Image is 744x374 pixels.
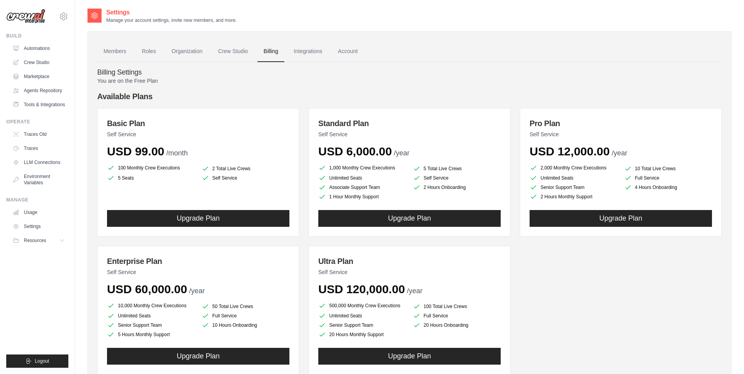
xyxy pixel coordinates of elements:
button: Logout [6,354,68,368]
li: Full Service [202,312,290,320]
li: Senior Support Team [530,183,618,191]
span: USD 120,000.00 [318,283,405,296]
a: Agents Repository [9,84,68,97]
li: 10 Hours Onboarding [202,321,290,329]
span: USD 6,000.00 [318,145,392,158]
li: 1,000 Monthly Crew Executions [318,163,407,173]
a: Roles [136,41,162,62]
h3: Ultra Plan [318,256,501,267]
h3: Standard Plan [318,118,501,129]
img: Logo [6,9,45,24]
li: Full Service [413,312,501,320]
li: 50 Total Live Crews [202,303,290,310]
h4: Billing Settings [97,68,722,77]
h3: Enterprise Plan [107,256,289,267]
h3: Basic Plan [107,118,289,129]
p: Self Service [318,130,501,138]
li: Self Service [202,174,290,182]
a: Tools & Integrations [9,98,68,111]
a: Crew Studio [212,41,254,62]
li: 10,000 Monthly Crew Executions [107,301,195,310]
button: Upgrade Plan [318,348,501,365]
li: Senior Support Team [107,321,195,329]
li: Associate Support Team [318,183,407,191]
span: /month [166,149,188,157]
li: 5 Hours Monthly Support [107,331,195,338]
button: Upgrade Plan [530,210,712,227]
li: Unlimited Seats [318,312,407,320]
button: Resources [9,234,68,247]
a: Account [332,41,364,62]
a: Members [97,41,132,62]
button: Upgrade Plan [107,348,289,365]
span: USD 99.00 [107,145,164,158]
a: Crew Studio [9,56,68,69]
div: Operate [6,119,68,125]
p: Self Service [107,130,289,138]
a: Traces Old [9,128,68,141]
a: Usage [9,206,68,219]
li: 4 Hours Onboarding [624,183,712,191]
a: Billing [257,41,284,62]
p: Manage your account settings, invite new members, and more. [106,17,237,23]
a: Environment Variables [9,170,68,189]
span: USD 12,000.00 [530,145,610,158]
li: 5 Total Live Crews [413,165,501,173]
p: Self Service [530,130,712,138]
div: Manage [6,197,68,203]
li: 1 Hour Monthly Support [318,193,407,201]
a: LLM Connections [9,156,68,169]
span: Logout [35,358,49,364]
li: 20 Hours Onboarding [413,321,501,329]
li: Unlimited Seats [530,174,618,182]
a: Traces [9,142,68,155]
li: Unlimited Seats [107,312,195,320]
li: 100 Total Live Crews [413,303,501,310]
li: 2 Hours Monthly Support [530,193,618,201]
li: Senior Support Team [318,321,407,329]
li: 20 Hours Monthly Support [318,331,407,338]
li: Self Service [413,174,501,182]
span: /year [189,287,205,295]
span: /year [394,149,409,157]
li: 2,000 Monthly Crew Executions [530,163,618,173]
span: Resources [24,237,46,244]
li: 2 Total Live Crews [202,165,290,173]
li: 2 Hours Onboarding [413,183,501,191]
h3: Pro Plan [530,118,712,129]
li: 100 Monthly Crew Executions [107,163,195,173]
button: Upgrade Plan [318,210,501,227]
p: You are on the Free Plan [97,77,722,85]
li: 5 Seats [107,174,195,182]
span: /year [612,149,627,157]
h4: Available Plans [97,91,722,102]
a: Integrations [287,41,328,62]
span: /year [407,287,423,295]
button: Upgrade Plan [107,210,289,227]
h2: Settings [106,8,237,17]
a: Organization [165,41,209,62]
li: 10 Total Live Crews [624,165,712,173]
li: Unlimited Seats [318,174,407,182]
div: Build [6,33,68,39]
li: Full Service [624,174,712,182]
a: Settings [9,220,68,233]
a: Marketplace [9,70,68,83]
span: USD 60,000.00 [107,283,187,296]
p: Self Service [318,268,501,276]
li: 500,000 Monthly Crew Executions [318,301,407,310]
p: Self Service [107,268,289,276]
a: Automations [9,42,68,55]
